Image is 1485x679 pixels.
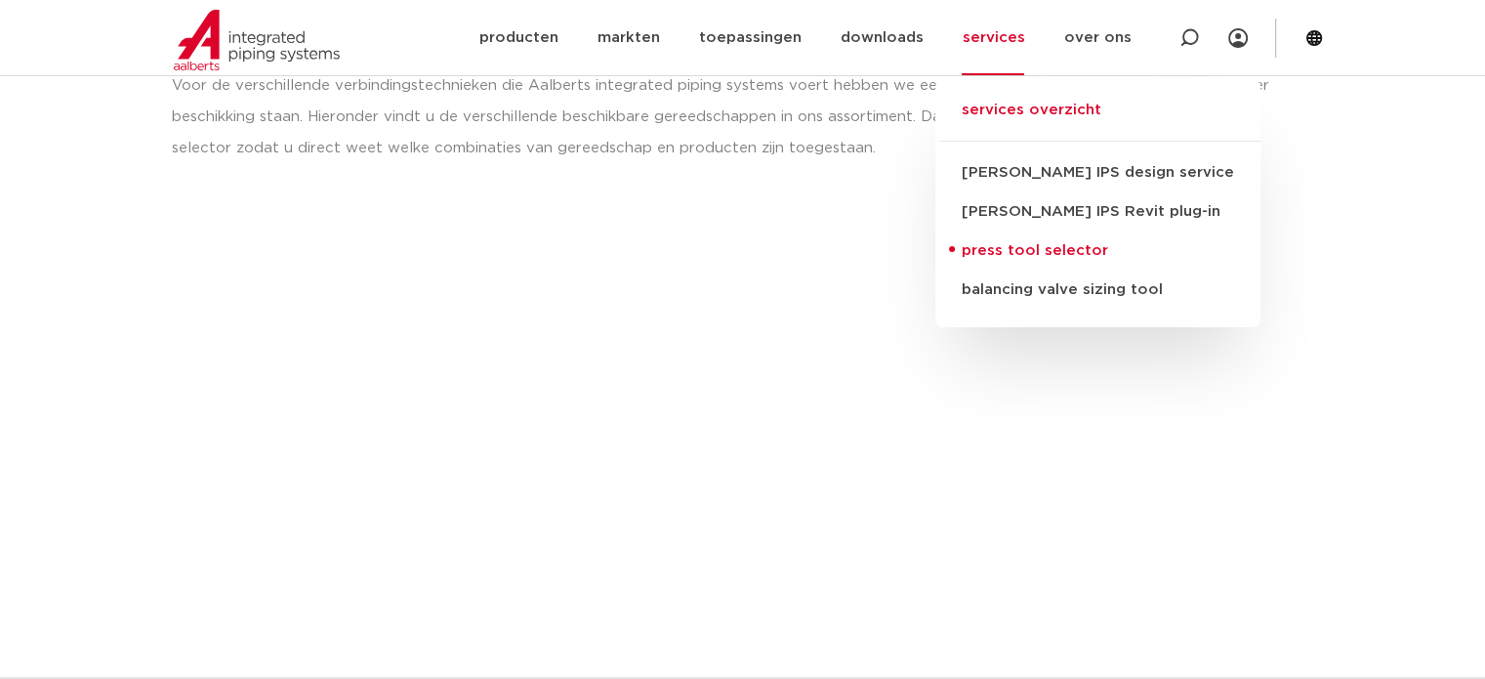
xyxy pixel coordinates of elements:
[935,232,1260,271] a: press tool selector
[935,99,1260,142] a: services overzicht
[172,70,1314,164] div: Voor de verschillende verbindingstechnieken die Aalberts integrated piping systems voert hebben w...
[935,271,1260,310] a: balancing valve sizing tool
[935,192,1260,232] a: [PERSON_NAME] IPS Revit plug-in
[935,153,1260,192] a: [PERSON_NAME] IPS design service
